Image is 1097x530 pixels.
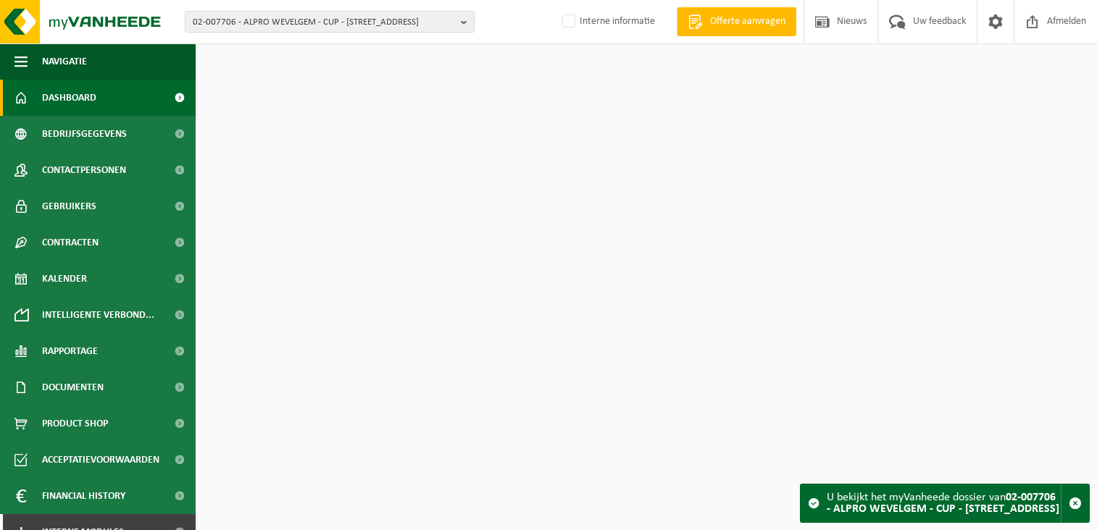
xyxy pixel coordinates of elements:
div: U bekijkt het myVanheede dossier van [827,484,1061,522]
span: Intelligente verbond... [42,297,154,333]
span: Bedrijfsgegevens [42,116,127,152]
button: 02-007706 - ALPRO WEVELGEM - CUP - [STREET_ADDRESS] [185,11,475,33]
span: Product Shop [42,405,108,442]
span: Navigatie [42,43,87,80]
span: Contracten [42,224,99,261]
span: Kalender [42,261,87,297]
span: Offerte aanvragen [706,14,789,29]
a: Offerte aanvragen [677,7,796,36]
span: Gebruikers [42,188,96,224]
span: Contactpersonen [42,152,126,188]
span: 02-007706 - ALPRO WEVELGEM - CUP - [STREET_ADDRESS] [193,12,455,33]
label: Interne informatie [559,11,655,33]
span: Rapportage [42,333,98,369]
span: Dashboard [42,80,96,116]
strong: 02-007706 - ALPRO WEVELGEM - CUP - [STREET_ADDRESS] [827,492,1059,515]
span: Documenten [42,369,104,405]
span: Acceptatievoorwaarden [42,442,159,478]
span: Financial History [42,478,125,514]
